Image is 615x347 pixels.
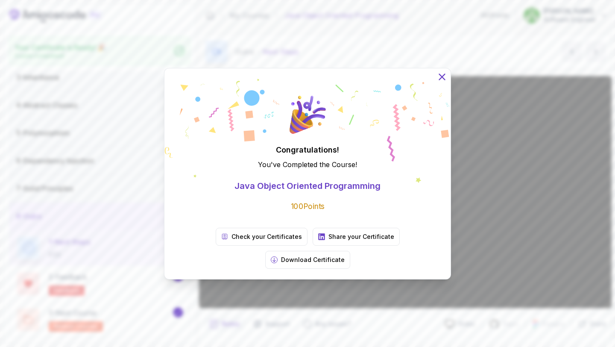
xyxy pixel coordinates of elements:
[281,256,345,264] p: Download Certificate
[265,251,350,269] button: Download Certificate
[328,232,394,241] p: Share your Certificate
[234,180,381,192] p: Java Object Oriented Programming
[291,201,325,212] p: 100 Points
[313,228,400,246] a: Share your Certificate
[216,228,307,246] a: Check your Certificates
[231,232,302,241] p: Check your Certificates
